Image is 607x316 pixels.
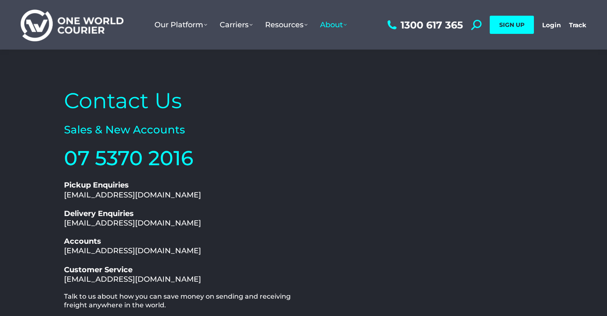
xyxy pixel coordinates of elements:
h2: Talk to us about how you can save money on sending and receiving freight anywhere in the world. [64,292,299,310]
b: Accounts [64,237,101,246]
span: Resources [265,20,308,29]
b: Pickup Enquiries [64,181,129,190]
span: Carriers [220,20,253,29]
span: About [320,20,347,29]
a: Pickup Enquiries[EMAIL_ADDRESS][DOMAIN_NAME] [64,181,201,199]
a: Accounts[EMAIL_ADDRESS][DOMAIN_NAME] [64,237,201,255]
h2: Contact Us [64,87,299,115]
img: One World Courier [21,8,123,42]
a: Delivery Enquiries[EMAIL_ADDRESS][DOMAIN_NAME] [64,209,201,228]
a: 07 5370 2016 [64,146,193,170]
a: Login [542,21,561,29]
a: 1300 617 365 [385,20,463,30]
b: Delivery Enquiries [64,209,134,218]
span: Our Platform [154,20,207,29]
h2: Sales & New Accounts [64,123,299,137]
a: Track [569,21,586,29]
a: About [314,12,353,38]
a: SIGN UP [490,16,534,34]
a: Customer Service[EMAIL_ADDRESS][DOMAIN_NAME] [64,265,201,284]
a: Our Platform [148,12,213,38]
b: Customer Service [64,265,133,274]
a: Resources [259,12,314,38]
a: Carriers [213,12,259,38]
span: SIGN UP [499,21,524,29]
